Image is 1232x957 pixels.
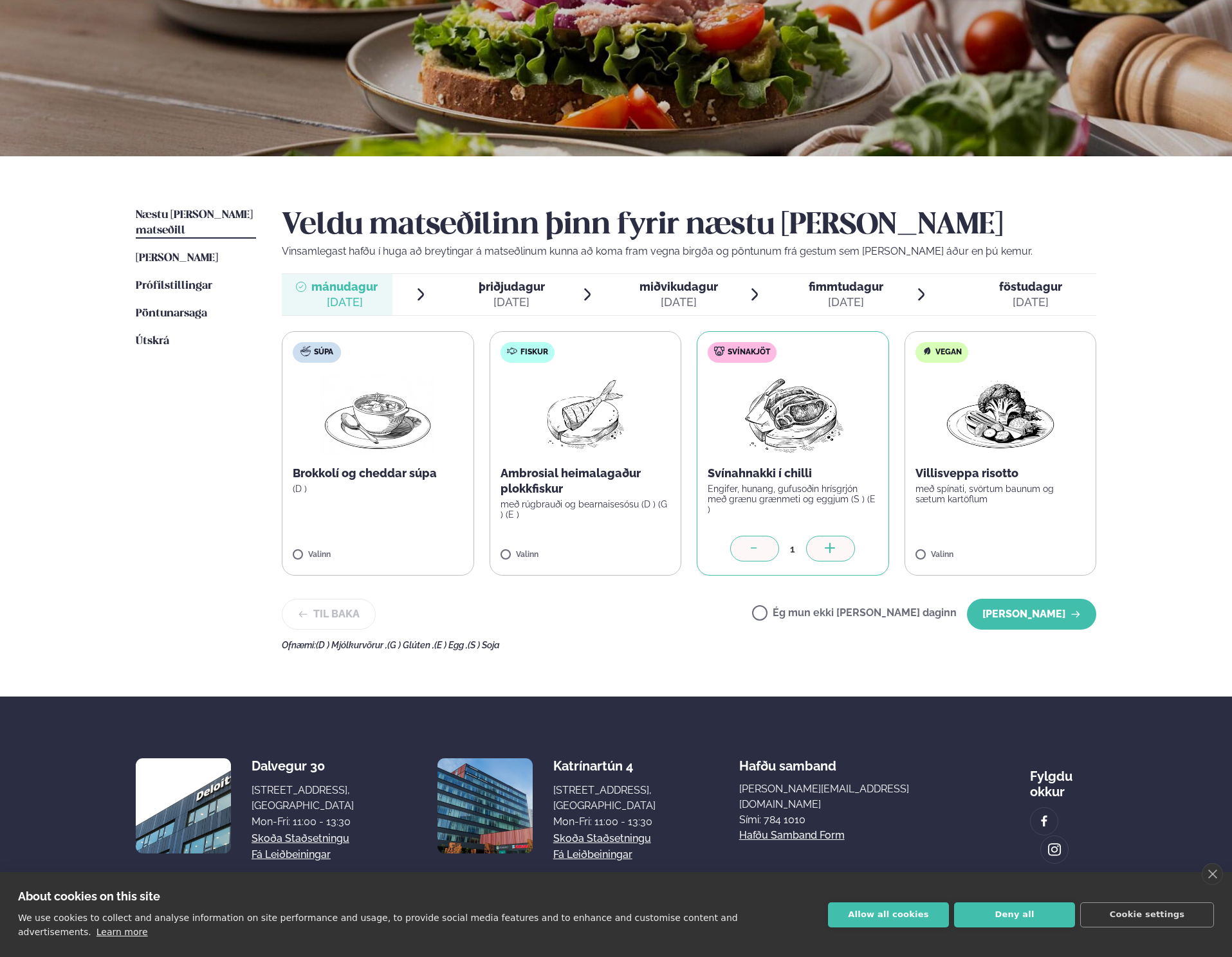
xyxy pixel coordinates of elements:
[136,253,218,264] span: [PERSON_NAME]
[739,828,845,843] a: Hafðu samband form
[915,466,1086,481] p: Villisveppa risotto
[714,346,724,356] img: pork.svg
[999,280,1062,293] span: föstudagur
[136,758,231,853] img: image alt
[739,781,946,812] a: [PERSON_NAME][EMAIL_ADDRESS][DOMAIN_NAME]
[708,466,878,481] p: Svínahnakki í chilli
[1037,814,1051,829] img: image alt
[809,295,883,310] div: [DATE]
[501,499,671,520] p: með rúgbrauði og bearnaisesósu (D ) (G ) (E )
[553,758,656,774] div: Katrínartún 4
[553,783,656,814] div: [STREET_ADDRESS], [GEOGRAPHIC_DATA]
[728,347,770,358] span: Svínakjöt
[300,346,311,356] img: soup.svg
[999,295,1062,310] div: [DATE]
[434,640,468,650] span: (E ) Egg ,
[282,244,1096,259] p: Vinsamlegast hafðu í huga að breytingar á matseðlinum kunna að koma fram vegna birgða og pöntunum...
[639,280,718,293] span: miðvikudagur
[282,208,1096,244] h2: Veldu matseðilinn þinn fyrir næstu [PERSON_NAME]
[316,640,387,650] span: (D ) Mjólkurvörur ,
[1202,863,1223,885] a: close
[479,280,545,293] span: þriðjudagur
[282,599,376,630] button: Til baka
[314,347,333,358] span: Súpa
[252,758,354,774] div: Dalvegur 30
[136,210,253,236] span: Næstu [PERSON_NAME] matseðill
[553,831,651,846] a: Skoða staðsetningu
[136,334,169,349] a: Útskrá
[136,278,212,294] a: Prófílstillingar
[739,812,946,828] p: Sími: 784 1010
[97,927,148,937] a: Learn more
[828,902,949,927] button: Allow all cookies
[1047,843,1062,857] img: image alt
[136,208,256,239] a: Næstu [PERSON_NAME] matseðill
[954,902,1075,927] button: Deny all
[544,373,627,455] img: fish.png
[311,295,378,310] div: [DATE]
[479,295,545,310] div: [DATE]
[1041,836,1068,863] a: image alt
[922,346,932,356] img: Vegan.svg
[311,280,378,293] span: mánudagur
[708,484,878,515] p: Engifer, hunang, gufusoðin hrísgrjón með grænu grænmeti og eggjum (S ) (E )
[387,640,434,650] span: (G ) Glúten ,
[1031,808,1058,835] a: image alt
[468,640,500,650] span: (S ) Soja
[779,542,806,556] div: 1
[809,280,883,293] span: fimmtudagur
[18,913,738,937] p: We use cookies to collect and analyse information on site performance and usage, to provide socia...
[252,814,354,830] div: Mon-Fri: 11:00 - 13:30
[553,847,632,862] a: Fá leiðbeiningar
[639,295,718,310] div: [DATE]
[915,484,1086,504] p: með spínati, svörtum baunum og sætum kartöflum
[553,814,656,830] div: Mon-Fri: 11:00 - 13:30
[739,748,836,774] span: Hafðu samband
[136,336,169,347] span: Útskrá
[944,373,1057,455] img: Vegan.png
[293,484,463,494] p: (D )
[136,308,207,319] span: Pöntunarsaga
[282,640,1096,650] div: Ofnæmi:
[252,783,354,814] div: [STREET_ADDRESS], [GEOGRAPHIC_DATA]
[501,466,671,497] p: Ambrosial heimalagaður plokkfiskur
[1080,902,1214,927] button: Cookie settings
[736,373,850,455] img: Pork-Meat.png
[136,251,218,266] a: [PERSON_NAME]
[136,280,212,291] span: Prófílstillingar
[507,346,517,356] img: fish.svg
[252,831,349,846] a: Skoða staðsetningu
[18,889,160,903] strong: About cookies on this site
[967,599,1096,630] button: [PERSON_NAME]
[293,466,463,481] p: Brokkolí og cheddar súpa
[321,373,434,455] img: Soup.png
[1030,758,1096,799] div: Fylgdu okkur
[136,306,207,322] a: Pöntunarsaga
[520,347,548,358] span: Fiskur
[437,758,533,853] img: image alt
[252,847,331,862] a: Fá leiðbeiningar
[935,347,962,358] span: Vegan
